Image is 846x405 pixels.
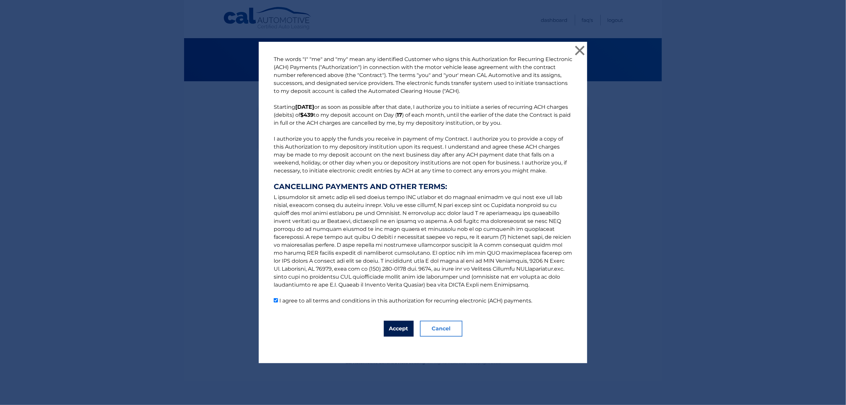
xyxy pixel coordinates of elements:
b: [DATE] [295,104,314,110]
strong: CANCELLING PAYMENTS AND OTHER TERMS: [274,183,572,191]
button: × [573,44,587,57]
label: I agree to all terms and conditions in this authorization for recurring electronic (ACH) payments. [279,298,532,304]
b: 17 [397,112,402,118]
b: $439 [300,112,314,118]
button: Accept [384,321,414,337]
button: Cancel [420,321,462,337]
p: The words "I" "me" and "my" mean any identified Customer who signs this Authorization for Recurri... [267,55,579,305]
